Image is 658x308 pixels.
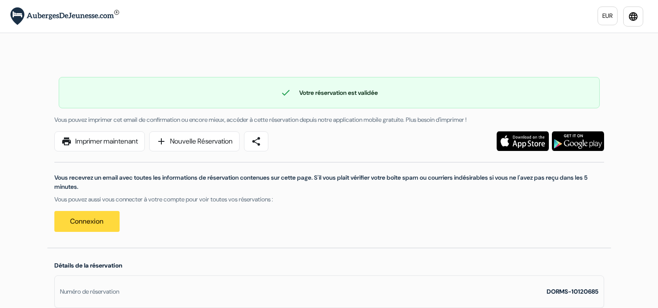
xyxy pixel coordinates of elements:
[54,211,120,232] a: Connexion
[628,11,638,22] i: language
[598,7,618,25] a: EUR
[54,195,604,204] p: Vous pouvez aussi vous connecter à votre compte pour voir toutes vos réservations :
[54,131,145,151] a: printImprimer maintenant
[552,131,604,151] img: Téléchargez l'application gratuite
[54,173,604,191] p: Vous recevrez un email avec toutes les informations de réservation contenues sur cette page. S'il...
[54,116,467,124] span: Vous pouvez imprimer cet email de confirmation ou encore mieux, accéder à cette réservation depui...
[623,7,643,27] a: language
[251,136,261,147] span: share
[10,7,119,25] img: AubergesDeJeunesse.com
[156,136,167,147] span: add
[281,87,291,98] span: check
[61,136,72,147] span: print
[149,131,240,151] a: addNouvelle Réservation
[59,87,599,98] div: Votre réservation est validée
[497,131,549,151] img: Téléchargez l'application gratuite
[60,287,119,296] div: Numéro de réservation
[54,261,122,269] span: Détails de la réservation
[244,131,268,151] a: share
[547,288,598,295] strong: DORMS-10120685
